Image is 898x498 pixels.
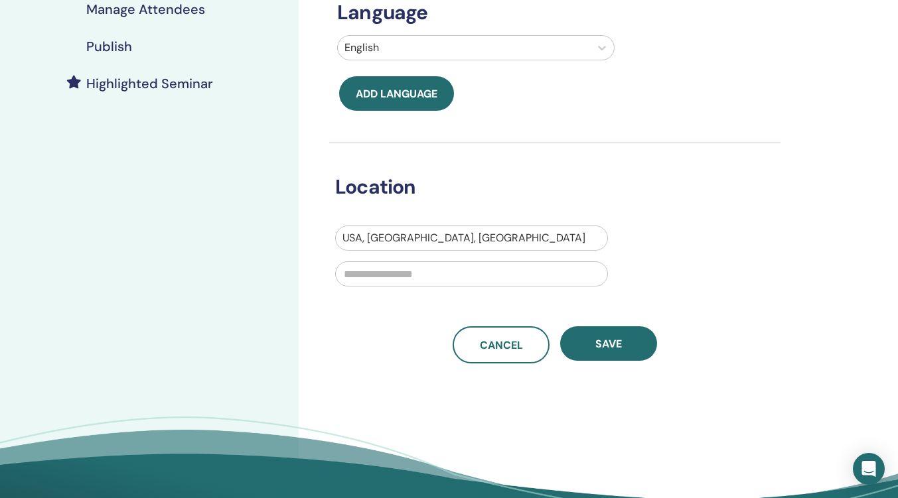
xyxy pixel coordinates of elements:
[853,453,885,485] div: Open Intercom Messenger
[339,76,454,111] button: Add language
[86,1,205,17] h4: Manage Attendees
[453,326,550,363] a: Cancel
[329,1,781,25] h3: Language
[86,38,132,54] h4: Publish
[356,87,437,101] span: Add language
[480,338,523,352] span: Cancel
[560,326,657,361] button: Save
[595,337,622,351] span: Save
[327,175,763,199] h3: Location
[86,76,213,92] h4: Highlighted Seminar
